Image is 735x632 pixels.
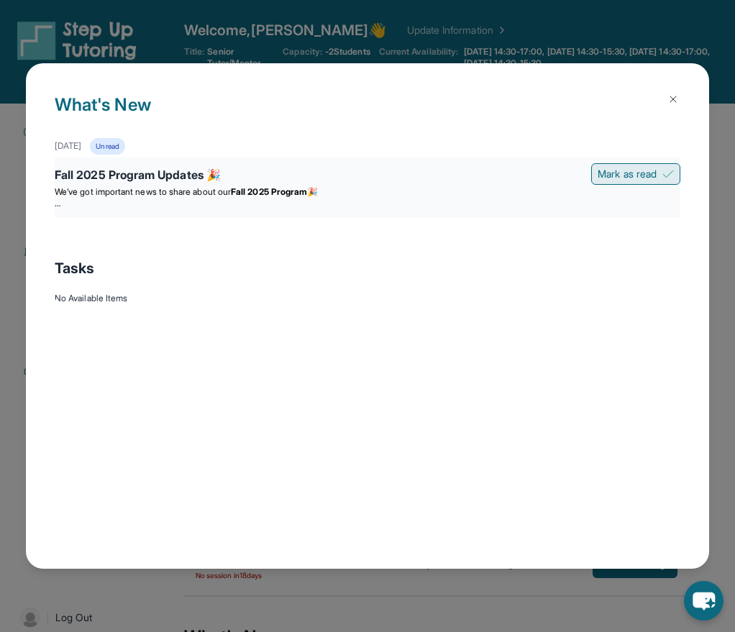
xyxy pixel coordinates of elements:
[55,293,680,304] div: No Available Items
[55,92,680,138] h1: What's New
[684,581,723,620] button: chat-button
[55,166,680,186] div: Fall 2025 Program Updates 🎉
[90,138,124,155] div: Unread
[231,186,307,197] strong: Fall 2025 Program
[55,258,94,278] span: Tasks
[598,167,657,181] span: Mark as read
[307,186,318,197] span: 🎉
[667,93,679,105] img: Close Icon
[55,140,81,152] div: [DATE]
[662,168,674,180] img: Mark as read
[55,186,231,197] span: We’ve got important news to share about our
[591,163,680,185] button: Mark as read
